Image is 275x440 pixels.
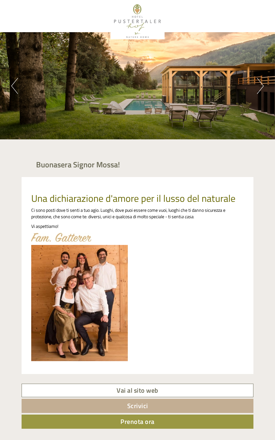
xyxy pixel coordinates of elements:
[31,223,244,229] p: Vi aspettiamo!
[181,213,184,220] em: a
[185,213,193,220] em: casa
[31,207,244,220] p: Ci sono posti dove ti senti a tuo agio. Luoghi, dove puoi essere come vuoi, luoghi che ti danno s...
[22,384,253,398] a: Vai al sito web
[31,191,235,206] span: Una dichiarazione d'amore per il lusso del naturale
[31,233,91,242] img: image
[11,78,18,94] button: Previous
[257,78,264,94] button: Next
[31,245,128,361] img: image
[22,415,253,429] a: Prenota ora
[36,160,120,169] h1: Buonasera Signor Mossa!
[22,399,253,413] a: Scrivici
